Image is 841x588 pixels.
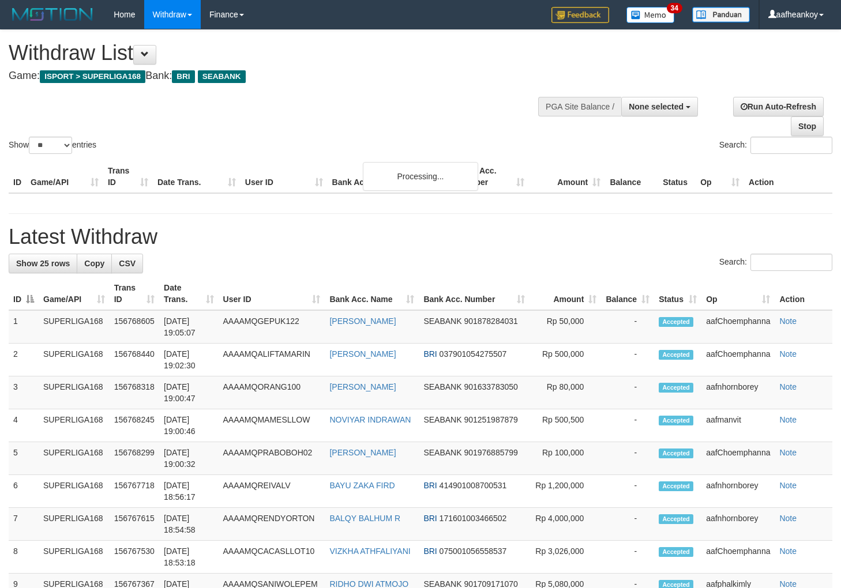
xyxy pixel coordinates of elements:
span: Accepted [659,448,693,458]
th: Amount [529,160,605,193]
td: AAAAMQALIFTAMARIN [219,344,325,376]
a: Run Auto-Refresh [733,97,824,116]
td: - [601,508,654,541]
span: BRI [423,546,437,556]
td: Rp 100,000 [530,442,601,475]
a: [PERSON_NAME] [329,316,396,326]
th: Bank Acc. Name: activate to sort column ascending [325,277,419,310]
td: 156768440 [110,344,159,376]
span: Accepted [659,350,693,360]
label: Search: [719,137,832,154]
td: 156767615 [110,508,159,541]
span: Accepted [659,317,693,327]
div: PGA Site Balance / [538,97,621,116]
th: Date Trans.: activate to sort column ascending [159,277,218,310]
th: Balance: activate to sort column ascending [601,277,654,310]
th: Balance [605,160,658,193]
h4: Game: Bank: [9,70,549,82]
label: Show entries [9,137,96,154]
a: [PERSON_NAME] [329,349,396,359]
td: AAAAMQRENDYORTON [219,508,325,541]
span: SEABANK [423,448,461,457]
td: 156767530 [110,541,159,574]
td: aafmanvit [701,409,775,442]
h1: Withdraw List [9,42,549,65]
td: Rp 4,000,000 [530,508,601,541]
td: SUPERLIGA168 [39,508,110,541]
td: 6 [9,475,39,508]
span: Copy 901878284031 to clipboard [464,316,517,326]
td: 156768318 [110,376,159,409]
td: [DATE] 19:00:47 [159,376,218,409]
td: aafnhornborey [701,508,775,541]
th: User ID: activate to sort column ascending [219,277,325,310]
a: Note [779,382,797,391]
th: Op: activate to sort column ascending [701,277,775,310]
img: panduan.png [692,7,750,22]
span: BRI [423,349,437,359]
a: BAYU ZAKA FIRD [329,481,395,490]
div: Processing... [363,162,478,191]
a: CSV [111,254,143,273]
td: Rp 80,000 [530,376,601,409]
span: Accepted [659,383,693,393]
span: Accepted [659,514,693,524]
td: - [601,442,654,475]
td: SUPERLIGA168 [39,409,110,442]
a: Note [779,546,797,556]
td: [DATE] 18:54:58 [159,508,218,541]
td: [DATE] 19:00:46 [159,409,218,442]
td: 2 [9,344,39,376]
td: - [601,541,654,574]
td: 156768245 [110,409,159,442]
th: Trans ID [103,160,153,193]
td: Rp 500,500 [530,409,601,442]
td: 156768605 [110,310,159,344]
span: Copy 901976885799 to clipboard [464,448,517,457]
td: [DATE] 18:53:18 [159,541,218,574]
td: SUPERLIGA168 [39,376,110,409]
img: Feedback.jpg [551,7,609,23]
a: Note [779,316,797,326]
a: NOVIYAR INDRAWAN [329,415,411,424]
td: aafChoemphanna [701,442,775,475]
td: [DATE] 19:05:07 [159,310,218,344]
span: Copy [84,259,104,268]
span: Show 25 rows [16,259,70,268]
span: Accepted [659,481,693,491]
td: - [601,409,654,442]
td: 4 [9,409,39,442]
th: Op [696,160,744,193]
a: [PERSON_NAME] [329,382,396,391]
img: MOTION_logo.png [9,6,96,23]
td: - [601,376,654,409]
th: Action [744,160,832,193]
span: Copy 901633783050 to clipboard [464,382,517,391]
th: ID [9,160,26,193]
td: SUPERLIGA168 [39,475,110,508]
span: SEABANK [423,415,461,424]
td: Rp 1,200,000 [530,475,601,508]
span: 34 [667,3,682,13]
td: [DATE] 19:02:30 [159,344,218,376]
td: 5 [9,442,39,475]
th: Action [775,277,832,310]
td: aafChoemphanna [701,310,775,344]
th: ID: activate to sort column descending [9,277,39,310]
td: SUPERLIGA168 [39,442,110,475]
span: ISPORT > SUPERLIGA168 [40,70,145,83]
td: AAAAMQCACASLLOT10 [219,541,325,574]
th: Status [658,160,696,193]
span: Accepted [659,416,693,425]
a: Note [779,448,797,457]
th: Amount: activate to sort column ascending [530,277,601,310]
span: Copy 171601003466502 to clipboard [440,514,507,523]
td: 7 [9,508,39,541]
td: AAAAMQGEPUK122 [219,310,325,344]
td: 156767718 [110,475,159,508]
label: Search: [719,254,832,271]
th: Bank Acc. Name [328,160,453,193]
td: aafChoemphanna [701,541,775,574]
td: aafChoemphanna [701,344,775,376]
td: 156768299 [110,442,159,475]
